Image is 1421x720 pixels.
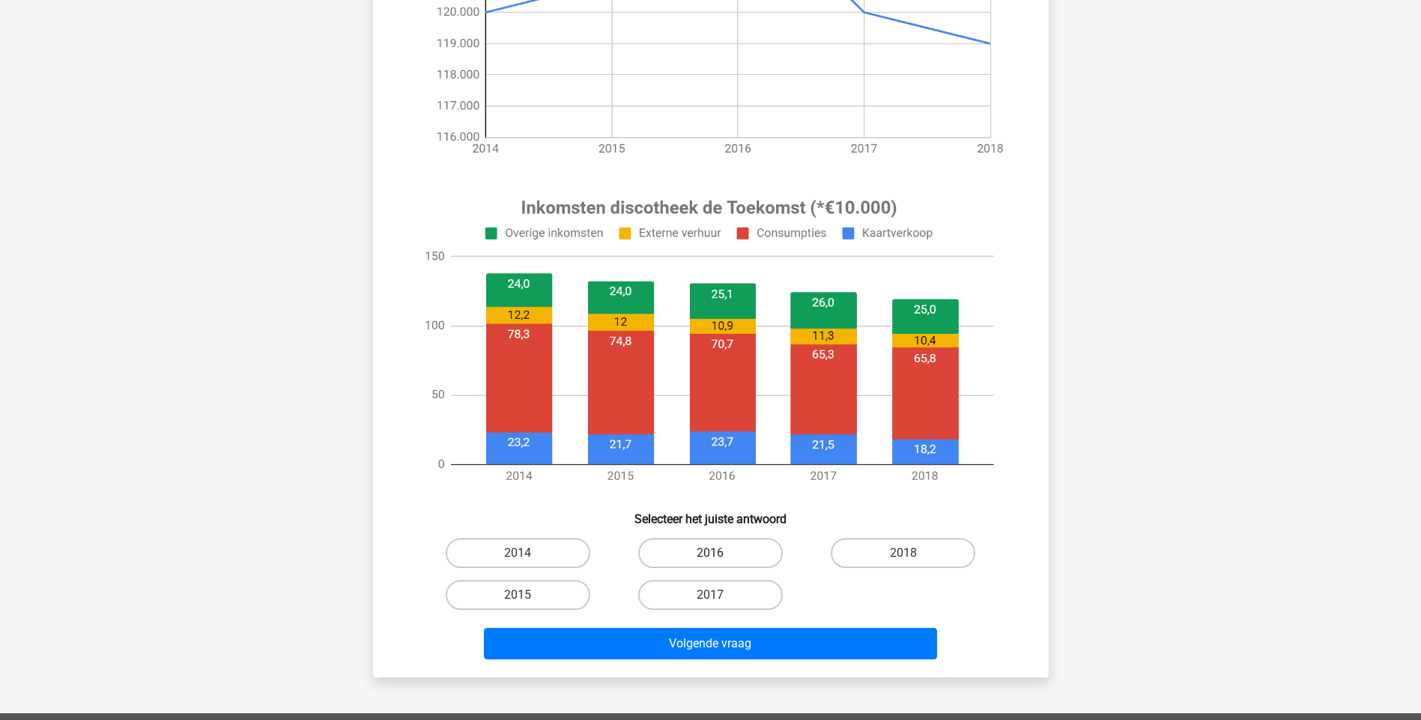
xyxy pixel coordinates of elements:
label: 2014 [446,538,590,568]
button: Volgende vraag [484,628,937,659]
label: 2016 [638,538,783,568]
label: 2018 [831,538,975,568]
label: 2015 [446,580,590,610]
h6: Selecteer het juiste antwoord [397,500,1025,526]
label: 2017 [638,580,783,610]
